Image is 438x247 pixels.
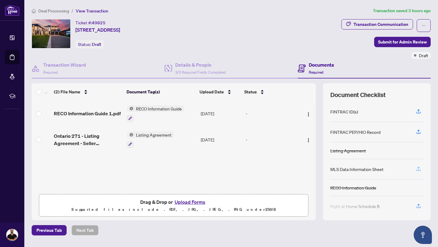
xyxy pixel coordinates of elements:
div: Right at Home Schedule B [330,203,380,210]
div: MLS Data Information Sheet [330,166,384,172]
img: Status Icon [127,131,134,138]
th: (2) File Name [51,83,124,100]
span: RECO Information Guide 1.pdf [54,110,121,117]
h4: Details & People [175,61,226,68]
th: Status [242,83,298,100]
div: - [246,110,297,117]
article: Transaction saved 3 hours ago [373,7,431,14]
span: 3/3 Required Fields Completed [175,70,226,75]
div: Ticket #: [75,19,106,26]
div: FINTRAC ID(s) [330,108,358,115]
span: Required [43,70,58,75]
img: Status Icon [127,105,134,112]
img: IMG-W12354440_1.jpg [32,19,70,48]
button: Transaction Communication [341,19,413,30]
img: Logo [306,112,311,117]
span: Drag & Drop orUpload FormsSupported files include .PDF, .JPG, .JPEG, .PNG under25MB [39,194,308,217]
span: Drag & Drop or [140,198,207,206]
span: home [32,9,36,13]
span: 49825 [92,20,106,26]
button: Previous Tab [32,225,67,235]
span: Submit for Admin Review [378,37,427,47]
span: Listing Agreement [134,131,174,138]
div: Transaction Communication [353,19,408,29]
div: - [246,136,297,143]
p: Supported files include .PDF, .JPG, .JPEG, .PNG under 25 MB [43,206,304,213]
h4: Transaction Wizard [43,61,86,68]
span: Draft [419,52,428,59]
th: Upload Date [197,83,242,100]
span: [STREET_ADDRESS] [75,26,120,33]
button: Logo [304,135,313,144]
img: logo [5,5,19,16]
div: Status: [75,40,104,48]
button: Next Tab [71,225,99,235]
th: Document Tag(s) [124,83,197,100]
span: RECO Information Guide [134,105,184,112]
button: Status IconRECO Information Guide [127,105,184,122]
span: Draft [92,42,101,47]
td: [DATE] [198,100,243,127]
span: (2) File Name [54,89,80,95]
span: Status [244,89,257,95]
div: Listing Agreement [330,147,366,154]
td: [DATE] [198,127,243,153]
button: Status IconListing Agreement [127,131,174,148]
span: Required [309,70,323,75]
span: Ontario 271 - Listing Agreement - Seller Designated Representation Agreement - Authority to Offer... [54,132,122,147]
h4: Documents [309,61,334,68]
span: Previous Tab [36,225,62,235]
div: FINTRAC PEP/HIO Record [330,129,381,135]
span: ellipsis [422,23,426,28]
img: Logo [306,138,311,143]
button: Upload Forms [173,198,207,206]
span: Deal Processing [38,8,69,14]
span: Document Checklist [330,91,386,99]
span: View Transaction [76,8,108,14]
img: Profile Icon [6,229,18,241]
span: Upload Date [200,89,224,95]
li: / [71,7,73,14]
button: Open asap [414,226,432,244]
div: RECO Information Guide [330,184,376,191]
button: Submit for Admin Review [374,37,431,47]
button: Logo [304,109,313,118]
